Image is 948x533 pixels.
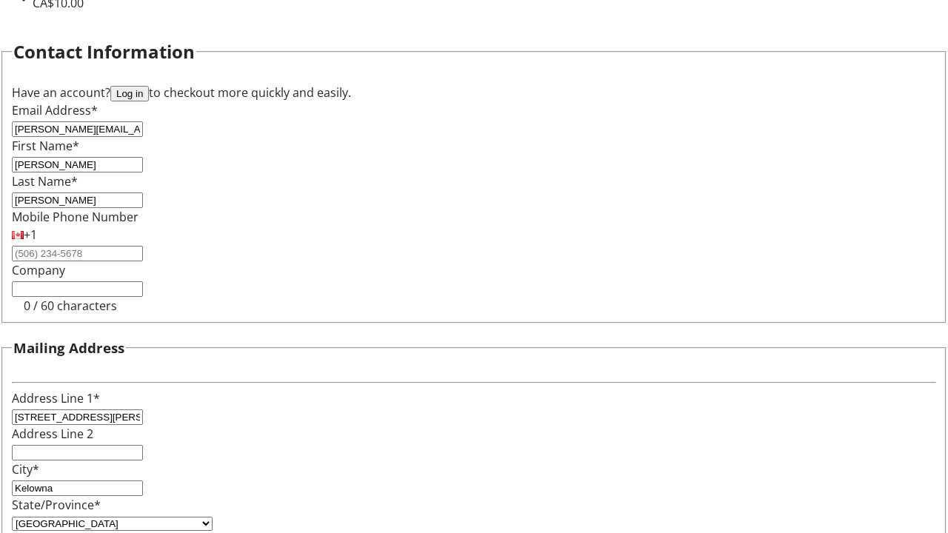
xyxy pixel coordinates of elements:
label: Mobile Phone Number [12,209,138,225]
label: City* [12,461,39,477]
label: State/Province* [12,497,101,513]
label: First Name* [12,138,79,154]
input: Address [12,409,143,425]
input: (506) 234-5678 [12,246,143,261]
h2: Contact Information [13,38,195,65]
tr-character-limit: 0 / 60 characters [24,298,117,314]
label: Address Line 1* [12,390,100,406]
button: Log in [110,86,149,101]
label: Email Address* [12,102,98,118]
label: Last Name* [12,173,78,190]
h3: Mailing Address [13,338,124,358]
label: Company [12,262,65,278]
div: Have an account? to checkout more quickly and easily. [12,84,936,101]
label: Address Line 2 [12,426,93,442]
input: City [12,480,143,496]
